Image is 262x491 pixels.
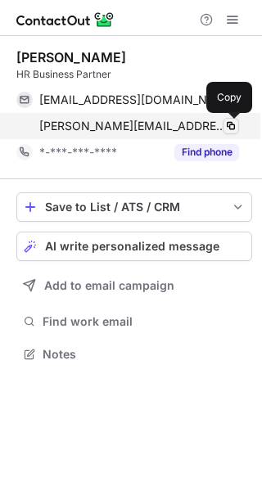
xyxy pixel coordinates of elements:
span: AI write personalized message [45,240,219,253]
img: ContactOut v5.3.10 [16,10,115,29]
span: [EMAIL_ADDRESS][DOMAIN_NAME] [39,92,227,107]
div: Save to List / ATS / CRM [45,200,224,214]
span: Notes [43,347,246,362]
span: [PERSON_NAME][EMAIL_ADDRESS][PERSON_NAME][DOMAIN_NAME] [39,119,227,133]
button: Reveal Button [174,144,239,160]
div: [PERSON_NAME] [16,49,126,65]
button: Find work email [16,310,252,333]
div: HR Business Partner [16,67,252,82]
button: AI write personalized message [16,232,252,261]
button: Notes [16,343,252,366]
span: Find work email [43,314,246,329]
button: save-profile-one-click [16,192,252,222]
button: Add to email campaign [16,271,252,300]
span: Add to email campaign [44,279,174,292]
